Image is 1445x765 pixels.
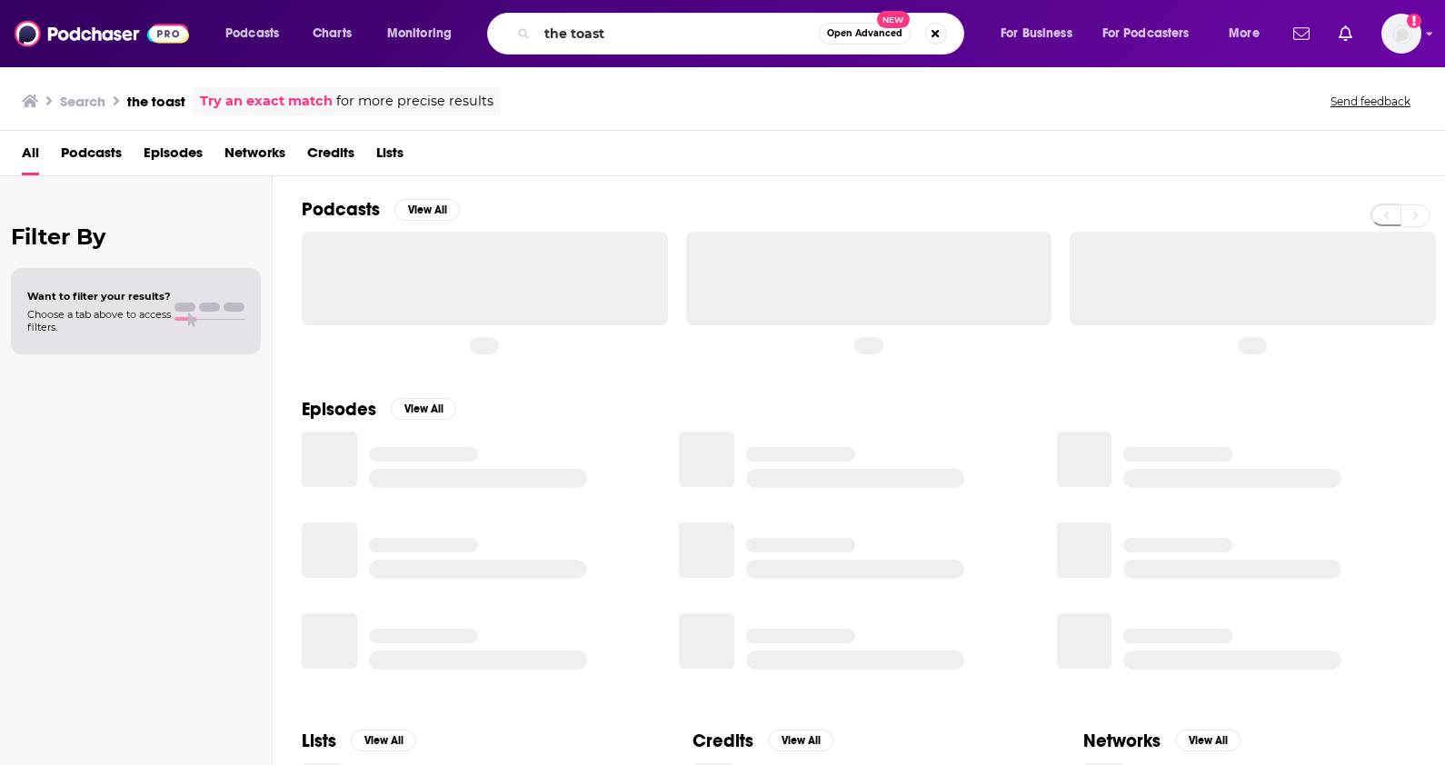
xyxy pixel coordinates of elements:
[302,398,376,421] h2: Episodes
[1091,19,1216,48] button: open menu
[302,730,336,752] h2: Lists
[1381,14,1421,54] span: Logged in as angelahattar
[693,730,753,752] h2: Credits
[11,224,261,250] h2: Filter By
[307,138,354,175] a: Credits
[302,198,380,221] h2: Podcasts
[827,29,902,38] span: Open Advanced
[313,21,352,46] span: Charts
[301,19,363,48] a: Charts
[61,138,122,175] a: Podcasts
[351,730,416,751] button: View All
[22,138,39,175] a: All
[224,138,285,175] a: Networks
[200,91,333,112] a: Try an exact match
[1286,18,1317,49] a: Show notifications dropdown
[302,198,460,221] a: PodcastsView All
[693,730,833,752] a: CreditsView All
[1407,14,1421,28] svg: Add a profile image
[1229,21,1260,46] span: More
[1083,730,1241,752] a: NetworksView All
[302,730,416,752] a: ListsView All
[1001,21,1072,46] span: For Business
[336,91,493,112] span: for more precise results
[387,21,452,46] span: Monitoring
[1102,21,1190,46] span: For Podcasters
[819,23,911,45] button: Open AdvancedNew
[768,730,833,751] button: View All
[213,19,303,48] button: open menu
[1083,730,1161,752] h2: Networks
[374,19,475,48] button: open menu
[27,308,171,333] span: Choose a tab above to access filters.
[1331,18,1360,49] a: Show notifications dropdown
[1175,730,1241,751] button: View All
[1381,14,1421,54] img: User Profile
[1325,94,1416,109] button: Send feedback
[1216,19,1282,48] button: open menu
[537,19,819,48] input: Search podcasts, credits, & more...
[988,19,1095,48] button: open menu
[27,290,171,303] span: Want to filter your results?
[1381,14,1421,54] button: Show profile menu
[504,13,982,55] div: Search podcasts, credits, & more...
[15,16,189,51] img: Podchaser - Follow, Share and Rate Podcasts
[877,11,910,28] span: New
[376,138,404,175] a: Lists
[225,21,279,46] span: Podcasts
[391,398,456,420] button: View All
[127,93,185,110] h3: the toast
[144,138,203,175] a: Episodes
[394,199,460,221] button: View All
[60,93,105,110] h3: Search
[302,398,456,421] a: EpisodesView All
